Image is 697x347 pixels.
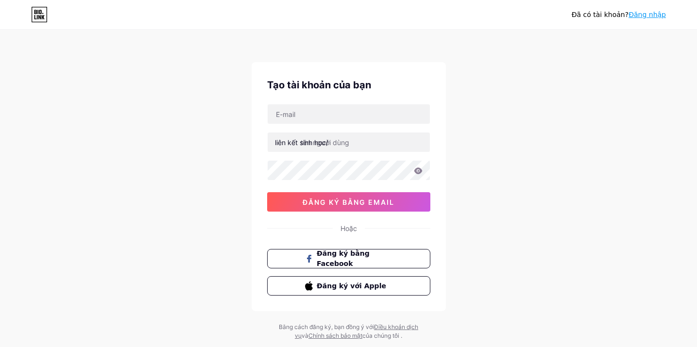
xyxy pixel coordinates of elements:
[267,79,371,91] font: Tạo tài khoản của bạn
[317,282,386,290] font: Đăng ký với Apple
[629,11,666,18] a: Đăng nhập
[267,192,430,212] button: đăng ký bằng email
[317,249,370,267] font: Đăng ký bằng Facebook
[279,323,374,330] font: Bằng cách đăng ký, bạn đồng ý với
[340,224,357,232] font: Hoặc
[572,11,629,18] font: Đã có tài khoản?
[268,104,430,124] input: E-mail
[267,249,430,268] button: Đăng ký bằng Facebook
[302,332,308,339] font: và
[268,132,430,152] input: tên người dùng
[267,276,430,296] button: Đăng ký với Apple
[362,332,402,339] font: của chúng tôi .
[303,198,394,206] font: đăng ký bằng email
[308,332,362,339] a: Chính sách bảo mật
[275,138,328,147] font: liên kết sinh học/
